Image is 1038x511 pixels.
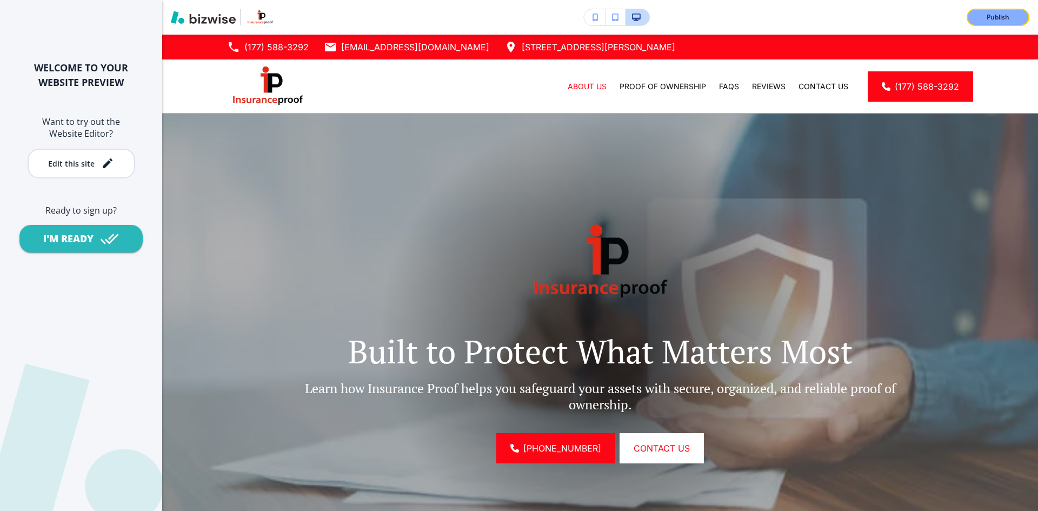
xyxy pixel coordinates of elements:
[634,442,690,455] span: CONTACT US
[245,9,275,25] img: Your Logo
[987,12,1009,22] p: Publish
[43,232,94,245] div: I'M READY
[620,81,706,92] p: Proof of Ownership
[28,149,135,178] button: Edit this site
[227,39,309,55] a: (177) 588-3292
[519,208,681,316] img: Hero Logo
[895,80,959,93] span: (177) 588-3292
[868,71,973,102] a: (177) 588-3292
[719,81,739,92] p: FAQs
[244,39,309,55] p: (177) 588-3292
[17,204,145,216] h6: Ready to sign up?
[17,61,145,90] h2: WELCOME TO YOUR WEBSITE PREVIEW
[967,9,1029,26] button: Publish
[752,81,786,92] p: Reviews
[289,332,911,370] p: Built to Protect What Matters Most
[620,433,704,463] button: CONTACT US
[324,39,489,55] a: [EMAIL_ADDRESS][DOMAIN_NAME]
[48,160,95,168] div: Edit this site
[568,81,607,92] p: About Us
[227,63,308,109] img: Insurance Proof
[171,11,236,24] img: Bizwise Logo
[523,442,601,455] span: [PHONE_NUMBER]
[19,225,143,253] button: I'M READY
[504,39,675,55] a: [STREET_ADDRESS][PERSON_NAME]
[17,116,145,140] h6: Want to try out the Website Editor?
[522,39,675,55] p: [STREET_ADDRESS][PERSON_NAME]
[496,433,615,463] a: [PHONE_NUMBER]
[799,81,848,92] p: Contact Us
[341,39,489,55] p: [EMAIL_ADDRESS][DOMAIN_NAME]
[289,380,911,413] p: Learn how Insurance Proof helps you safeguard your assets with secure, organized, and reliable pr...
